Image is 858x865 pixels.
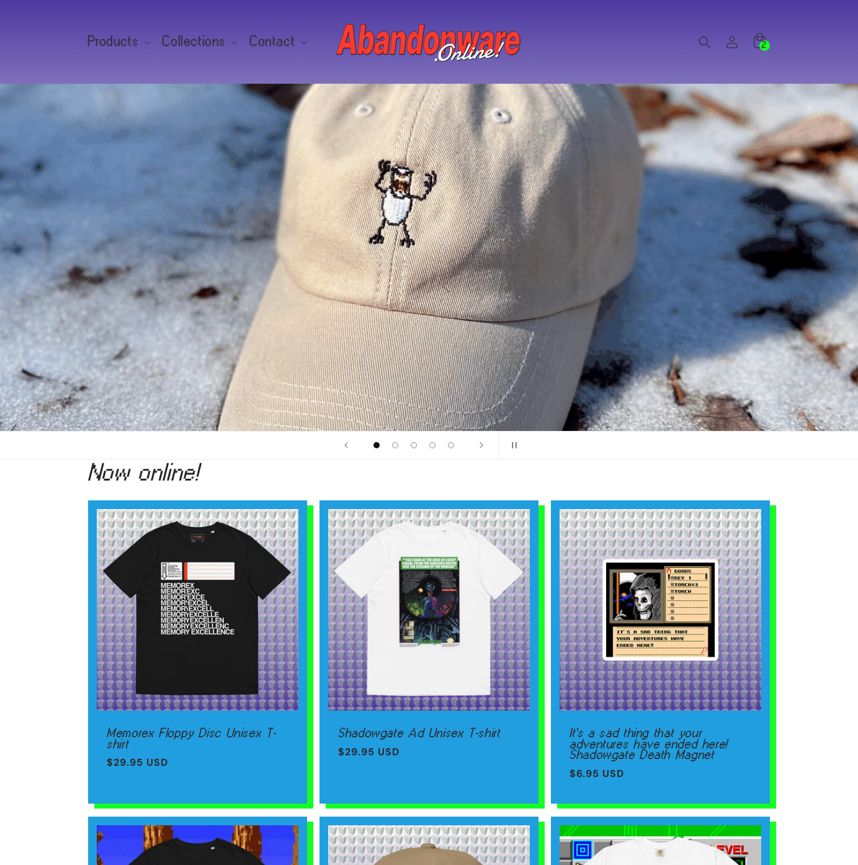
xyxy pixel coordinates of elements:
[333,432,360,459] button: Previous slide
[367,436,386,455] button: Load slide 1 of 5
[762,40,767,51] span: 2
[250,36,295,47] span: Contact
[88,36,139,47] span: Products
[404,436,423,455] button: Load slide 3 of 5
[163,36,226,47] span: Collections
[243,29,312,55] summary: Contact
[442,436,460,455] button: Load slide 5 of 5
[155,29,243,55] summary: Collections
[107,728,288,750] a: Memorex Floppy Disc Unisex T-shirt
[81,29,156,55] summary: Products
[88,462,771,482] h2: Now online!
[386,436,404,455] button: Load slide 2 of 5
[423,436,442,455] button: Load slide 4 of 5
[570,728,751,761] a: It's a sad thing that your adventures have ended here! Shadowgate Death Magnet
[468,432,495,459] button: Next slide
[336,17,522,67] img: Abandonware
[338,728,520,739] a: Shadowgate Ad Unisex T-shirt
[691,29,718,56] summary: Search
[331,12,527,71] a: Abandonware
[499,432,526,459] button: Pause slideshow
